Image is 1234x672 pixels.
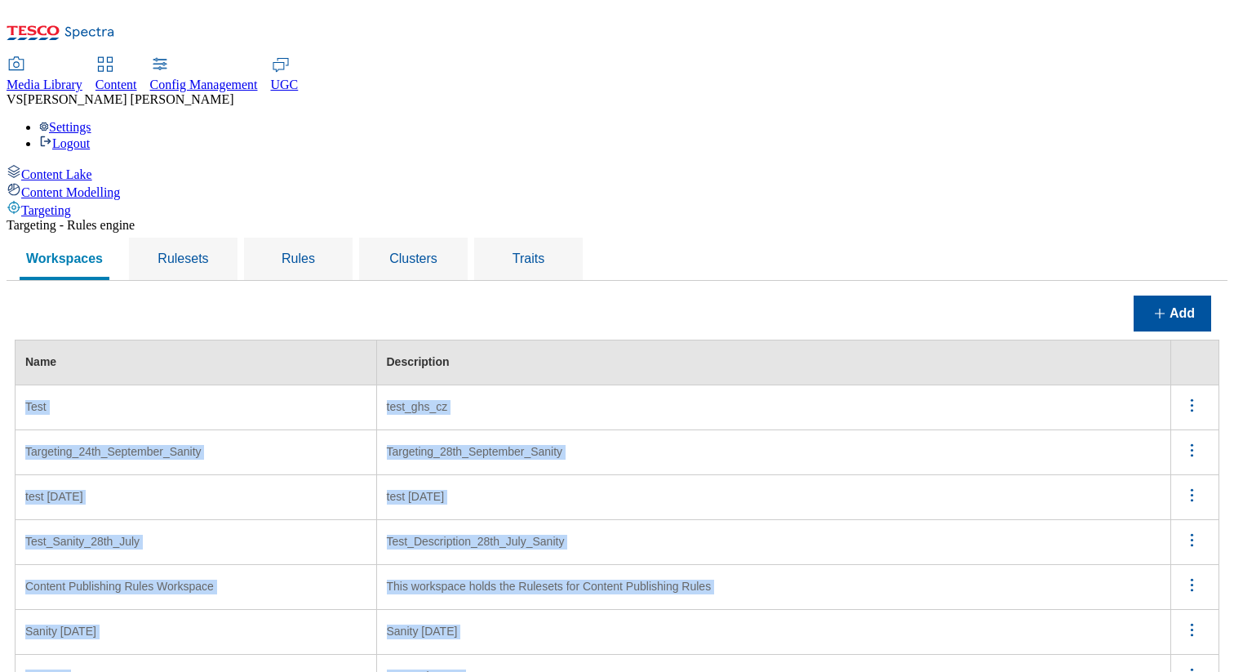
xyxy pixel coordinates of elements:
[7,164,1227,182] a: Content Lake
[21,185,120,199] span: Content Modelling
[1182,395,1202,416] svg: menus
[16,340,377,385] th: Name
[23,92,233,106] span: [PERSON_NAME] [PERSON_NAME]
[16,475,377,520] td: test [DATE]
[7,182,1227,200] a: Content Modelling
[16,610,377,655] td: Sanity [DATE]
[376,340,1171,385] th: Description
[16,565,377,610] td: Content Publishing Rules Workspace
[1134,296,1211,332] button: Add
[389,251,437,265] span: Clusters
[271,58,299,92] a: UGC
[7,92,23,106] span: VS
[376,565,1171,610] td: This workspace holds the Rulesets for Content Publishing Rules
[21,203,71,217] span: Targeting
[7,58,82,92] a: Media Library
[376,430,1171,475] td: Targeting_28th_September_Sanity
[376,385,1171,430] td: test_ghs_cz
[39,136,90,150] a: Logout
[7,78,82,91] span: Media Library
[376,520,1171,565] td: Test_Description_28th_July_Sanity
[282,251,315,265] span: Rules
[7,200,1227,218] a: Targeting
[271,78,299,91] span: UGC
[21,167,92,181] span: Content Lake
[1182,620,1202,640] svg: menus
[7,218,1227,233] div: Targeting - Rules engine
[1182,440,1202,461] svg: menus
[1182,575,1202,595] svg: menus
[376,610,1171,655] td: Sanity [DATE]
[16,430,377,475] td: Targeting_24th_September_Sanity
[39,120,91,134] a: Settings
[26,251,103,265] span: Workspaces
[16,385,377,430] td: Test
[1182,485,1202,505] svg: menus
[513,251,544,265] span: Traits
[95,58,137,92] a: Content
[158,251,208,265] span: Rulesets
[150,58,258,92] a: Config Management
[150,78,258,91] span: Config Management
[376,475,1171,520] td: test [DATE]
[16,520,377,565] td: Test_Sanity_28th_July
[95,78,137,91] span: Content
[1182,530,1202,550] svg: menus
